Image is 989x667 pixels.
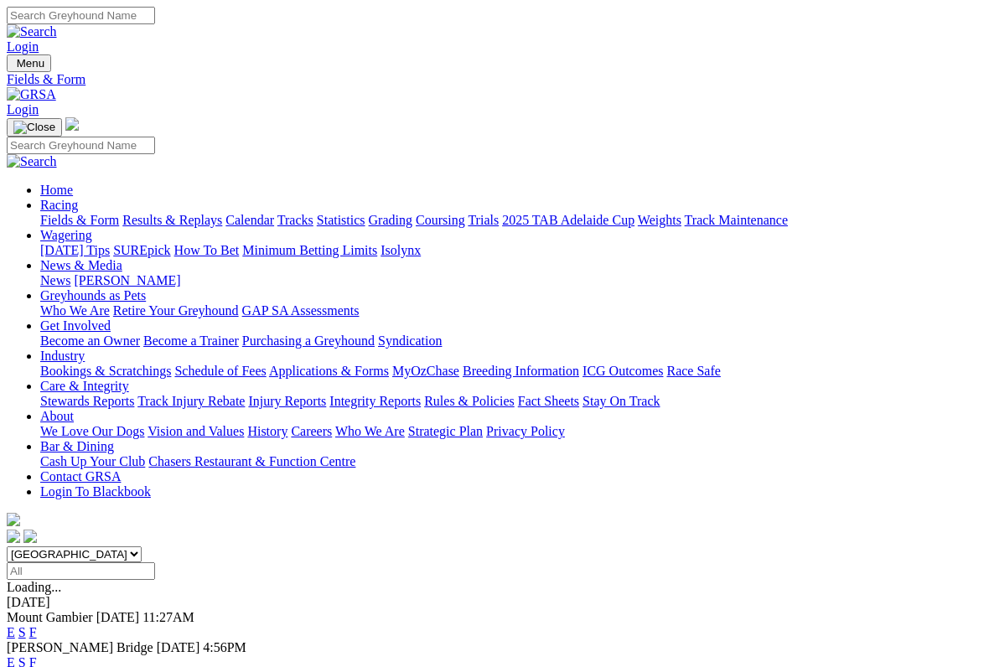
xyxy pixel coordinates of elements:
[502,213,634,227] a: 2025 TAB Adelaide Cup
[247,424,287,438] a: History
[40,273,70,287] a: News
[74,273,180,287] a: [PERSON_NAME]
[40,364,171,378] a: Bookings & Scratchings
[40,424,982,439] div: About
[40,303,982,318] div: Greyhounds as Pets
[7,39,39,54] a: Login
[583,364,663,378] a: ICG Outcomes
[40,213,119,227] a: Fields & Form
[18,625,26,639] a: S
[40,288,146,302] a: Greyhounds as Pets
[7,72,982,87] a: Fields & Form
[416,213,465,227] a: Coursing
[40,228,92,242] a: Wagering
[392,364,459,378] a: MyOzChase
[329,394,421,408] a: Integrity Reports
[7,54,51,72] button: Toggle navigation
[248,394,326,408] a: Injury Reports
[40,273,982,288] div: News & Media
[40,454,145,468] a: Cash Up Your Club
[408,424,483,438] a: Strategic Plan
[7,154,57,169] img: Search
[40,349,85,363] a: Industry
[142,610,194,624] span: 11:27AM
[40,454,982,469] div: Bar & Dining
[335,424,405,438] a: Who We Are
[40,469,121,483] a: Contact GRSA
[40,394,134,408] a: Stewards Reports
[381,243,421,257] a: Isolynx
[269,364,389,378] a: Applications & Forms
[7,102,39,116] a: Login
[7,513,20,526] img: logo-grsa-white.png
[277,213,313,227] a: Tracks
[13,121,55,134] img: Close
[638,213,681,227] a: Weights
[40,333,140,348] a: Become an Owner
[148,454,355,468] a: Chasers Restaurant & Function Centre
[7,610,93,624] span: Mount Gambier
[96,610,140,624] span: [DATE]
[40,243,982,258] div: Wagering
[40,484,151,499] a: Login To Blackbook
[143,333,239,348] a: Become a Trainer
[174,364,266,378] a: Schedule of Fees
[40,243,110,257] a: [DATE] Tips
[17,57,44,70] span: Menu
[113,243,170,257] a: SUREpick
[174,243,240,257] a: How To Bet
[369,213,412,227] a: Grading
[583,394,660,408] a: Stay On Track
[468,213,499,227] a: Trials
[242,333,375,348] a: Purchasing a Greyhound
[65,117,79,131] img: logo-grsa-white.png
[7,562,155,580] input: Select date
[225,213,274,227] a: Calendar
[40,333,982,349] div: Get Involved
[40,303,110,318] a: Who We Are
[29,625,37,639] a: F
[40,213,982,228] div: Racing
[486,424,565,438] a: Privacy Policy
[113,303,239,318] a: Retire Your Greyhound
[157,640,200,654] span: [DATE]
[7,640,153,654] span: [PERSON_NAME] Bridge
[518,394,579,408] a: Fact Sheets
[7,580,61,594] span: Loading...
[40,409,74,423] a: About
[40,258,122,272] a: News & Media
[666,364,720,378] a: Race Safe
[291,424,332,438] a: Careers
[40,379,129,393] a: Care & Integrity
[7,118,62,137] button: Toggle navigation
[242,303,360,318] a: GAP SA Assessments
[40,198,78,212] a: Racing
[7,24,57,39] img: Search
[40,439,114,453] a: Bar & Dining
[137,394,245,408] a: Track Injury Rebate
[685,213,788,227] a: Track Maintenance
[40,183,73,197] a: Home
[203,640,246,654] span: 4:56PM
[463,364,579,378] a: Breeding Information
[40,394,982,409] div: Care & Integrity
[40,364,982,379] div: Industry
[424,394,515,408] a: Rules & Policies
[7,87,56,102] img: GRSA
[40,424,144,438] a: We Love Our Dogs
[378,333,442,348] a: Syndication
[23,530,37,543] img: twitter.svg
[317,213,365,227] a: Statistics
[7,7,155,24] input: Search
[40,318,111,333] a: Get Involved
[7,137,155,154] input: Search
[7,625,15,639] a: E
[7,595,982,610] div: [DATE]
[242,243,377,257] a: Minimum Betting Limits
[122,213,222,227] a: Results & Replays
[7,530,20,543] img: facebook.svg
[148,424,244,438] a: Vision and Values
